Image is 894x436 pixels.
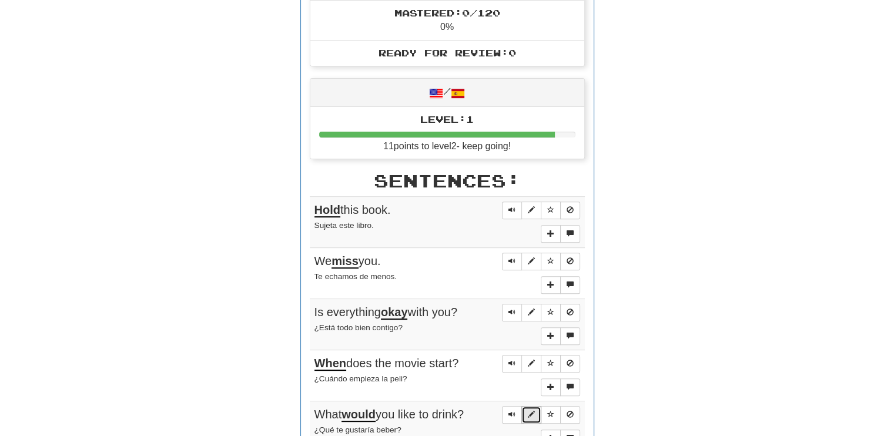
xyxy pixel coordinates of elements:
span: Mastered: 0 / 120 [394,7,500,18]
li: 11 points to level 2 - keep going! [310,107,584,159]
span: Ready for Review: 0 [379,47,516,58]
button: Toggle favorite [541,406,561,424]
button: Add sentence to collection [541,276,561,294]
div: Sentence controls [502,304,580,321]
div: More sentence controls [541,378,580,396]
button: Edit sentence [521,304,541,321]
span: does the movie start? [314,357,459,371]
small: ¿Qué te gustaría beber? [314,425,401,434]
button: Add sentence to collection [541,378,561,396]
u: would [341,408,376,422]
button: Toggle ignore [560,304,580,321]
div: Sentence controls [502,253,580,270]
h2: Sentences: [310,171,585,190]
small: Te echamos de menos. [314,272,397,281]
div: Sentence controls [502,355,580,373]
button: Edit sentence [521,202,541,219]
small: Sujeta este libro. [314,221,374,230]
small: ¿Está todo bien contigo? [314,323,403,332]
button: Toggle favorite [541,355,561,373]
button: Toggle favorite [541,253,561,270]
button: Play sentence audio [502,406,522,424]
div: More sentence controls [541,225,580,243]
button: Edit sentence [521,406,541,424]
u: Hold [314,203,340,217]
button: Edit sentence [521,355,541,373]
u: When [314,357,346,371]
div: / [310,79,584,106]
span: this book. [314,203,391,217]
span: We you. [314,254,381,269]
button: Toggle ignore [560,406,580,424]
div: More sentence controls [541,327,580,345]
u: miss [332,254,359,269]
button: Toggle favorite [541,304,561,321]
button: Play sentence audio [502,202,522,219]
button: Play sentence audio [502,355,522,373]
button: Play sentence audio [502,253,522,270]
button: Play sentence audio [502,304,522,321]
span: Is everything with you? [314,306,457,320]
button: Toggle ignore [560,202,580,219]
button: Toggle ignore [560,253,580,270]
u: okay [381,306,408,320]
div: Sentence controls [502,406,580,424]
div: More sentence controls [541,276,580,294]
button: Edit sentence [521,253,541,270]
button: Add sentence to collection [541,225,561,243]
span: What you like to drink? [314,408,464,422]
div: Sentence controls [502,202,580,219]
button: Toggle ignore [560,355,580,373]
small: ¿Cuándo empieza la peli? [314,374,407,383]
button: Toggle favorite [541,202,561,219]
span: Level: 1 [420,113,474,125]
button: Add sentence to collection [541,327,561,345]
